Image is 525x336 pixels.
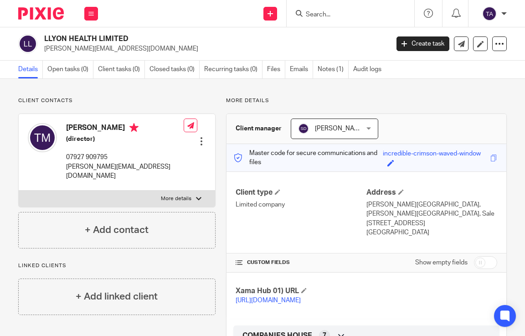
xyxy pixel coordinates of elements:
[298,123,309,134] img: svg%3E
[161,195,191,202] p: More details
[129,123,139,132] i: Primary
[383,149,481,160] div: incredible-crimson-waved-window
[226,97,507,104] p: More details
[28,123,57,152] img: svg%3E
[98,61,145,78] a: Client tasks (0)
[366,200,497,219] p: [PERSON_NAME][GEOGRAPHIC_DATA], [PERSON_NAME][GEOGRAPHIC_DATA], Sale
[315,125,365,132] span: [PERSON_NAME]
[318,61,349,78] a: Notes (1)
[149,61,200,78] a: Closed tasks (0)
[236,259,366,266] h4: CUSTOM FIELDS
[85,223,149,237] h4: + Add contact
[482,6,497,21] img: svg%3E
[236,286,366,296] h4: Xama Hub 01) URL
[236,124,282,133] h3: Client manager
[366,188,497,197] h4: Address
[353,61,386,78] a: Audit logs
[18,61,43,78] a: Details
[18,7,64,20] img: Pixie
[76,289,158,304] h4: + Add linked client
[66,162,184,181] p: [PERSON_NAME][EMAIL_ADDRESS][DOMAIN_NAME]
[396,36,449,51] a: Create task
[366,219,497,228] p: [STREET_ADDRESS]
[66,153,184,162] p: 07927 909795
[290,61,313,78] a: Emails
[18,262,216,269] p: Linked clients
[236,200,366,209] p: Limited company
[66,123,184,134] h4: [PERSON_NAME]
[18,34,37,53] img: svg%3E
[366,228,497,237] p: [GEOGRAPHIC_DATA]
[44,44,383,53] p: [PERSON_NAME][EMAIL_ADDRESS][DOMAIN_NAME]
[44,34,315,44] h2: LLYON HEALTH LIMITED
[233,149,382,167] p: Master code for secure communications and files
[236,188,366,197] h4: Client type
[267,61,285,78] a: Files
[66,134,184,144] h5: (director)
[47,61,93,78] a: Open tasks (0)
[18,97,216,104] p: Client contacts
[415,258,468,267] label: Show empty fields
[236,297,301,304] a: [URL][DOMAIN_NAME]
[204,61,262,78] a: Recurring tasks (0)
[305,11,387,19] input: Search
